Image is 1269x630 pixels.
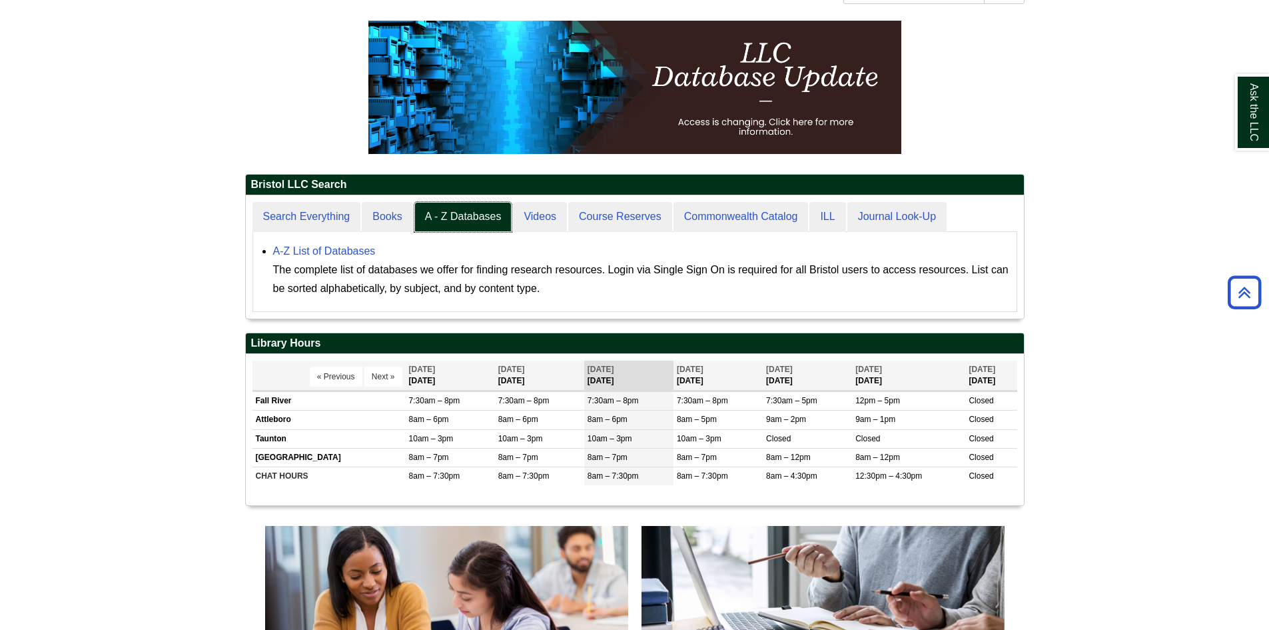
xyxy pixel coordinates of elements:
[498,471,550,481] span: 8am – 7:30pm
[406,361,495,391] th: [DATE]
[677,453,717,462] span: 8am – 7pm
[498,415,538,424] span: 8am – 6pm
[969,434,993,443] span: Closed
[246,175,1024,195] h2: Bristol LLC Search
[855,453,900,462] span: 8am – 12pm
[766,365,793,374] span: [DATE]
[252,429,406,448] td: Taunton
[969,453,993,462] span: Closed
[1223,283,1266,301] a: Back to Top
[677,415,717,424] span: 8am – 5pm
[252,448,406,467] td: [GEOGRAPHIC_DATA]
[965,361,1017,391] th: [DATE]
[855,396,900,405] span: 12pm – 5pm
[809,202,845,232] a: ILL
[852,361,965,391] th: [DATE]
[677,365,703,374] span: [DATE]
[588,453,628,462] span: 8am – 7pm
[855,415,895,424] span: 9am – 1pm
[588,471,639,481] span: 8am – 7:30pm
[495,361,584,391] th: [DATE]
[588,434,632,443] span: 10am – 3pm
[409,396,460,405] span: 7:30am – 8pm
[252,202,361,232] a: Search Everything
[677,434,721,443] span: 10am – 3pm
[763,361,852,391] th: [DATE]
[273,261,1010,298] div: The complete list of databases we offer for finding research resources. Login via Single Sign On ...
[766,471,817,481] span: 8am – 4:30pm
[588,365,614,374] span: [DATE]
[766,434,791,443] span: Closed
[568,202,672,232] a: Course Reserves
[766,396,817,405] span: 7:30am – 5pm
[252,392,406,411] td: Fall River
[677,471,728,481] span: 8am – 7:30pm
[310,367,362,387] button: « Previous
[588,415,628,424] span: 8am – 6pm
[584,361,673,391] th: [DATE]
[409,453,449,462] span: 8am – 7pm
[252,467,406,485] td: CHAT HOURS
[498,453,538,462] span: 8am – 7pm
[969,365,995,374] span: [DATE]
[855,365,882,374] span: [DATE]
[855,471,922,481] span: 12:30pm – 4:30pm
[766,415,806,424] span: 9am – 2pm
[409,415,449,424] span: 8am – 6pm
[766,453,811,462] span: 8am – 12pm
[409,471,460,481] span: 8am – 7:30pm
[498,365,525,374] span: [DATE]
[855,434,880,443] span: Closed
[409,365,436,374] span: [DATE]
[498,434,543,443] span: 10am – 3pm
[673,202,809,232] a: Commonwealth Catalog
[969,415,993,424] span: Closed
[414,202,512,232] a: A - Z Databases
[588,396,639,405] span: 7:30am – 8pm
[969,471,993,481] span: Closed
[498,396,550,405] span: 7:30am – 8pm
[847,202,947,232] a: Journal Look-Up
[513,202,567,232] a: Videos
[252,411,406,429] td: Attleboro
[362,202,412,232] a: Books
[364,367,402,387] button: Next »
[409,434,454,443] span: 10am – 3pm
[246,333,1024,354] h2: Library Hours
[969,396,993,405] span: Closed
[368,21,901,154] img: HTML tutorial
[273,245,376,257] a: A-Z List of Databases
[677,396,728,405] span: 7:30am – 8pm
[673,361,763,391] th: [DATE]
